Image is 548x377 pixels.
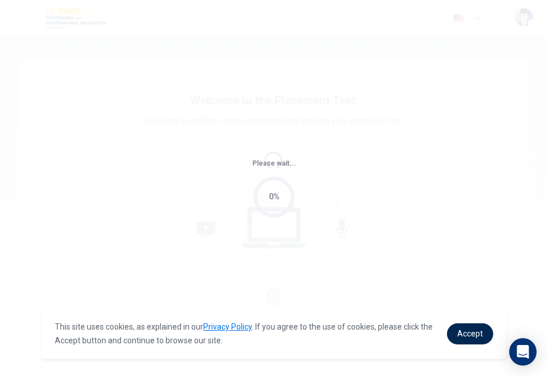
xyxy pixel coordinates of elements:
[55,322,433,345] span: This site uses cookies, as explained in our . If you agree to the use of cookies, please click th...
[447,323,493,344] a: dismiss cookie message
[203,322,252,331] a: Privacy Policy
[457,329,483,338] span: Accept
[269,190,280,203] div: 0%
[252,159,296,167] span: Please wait...
[41,308,507,359] div: cookieconsent
[509,338,537,366] div: Open Intercom Messenger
